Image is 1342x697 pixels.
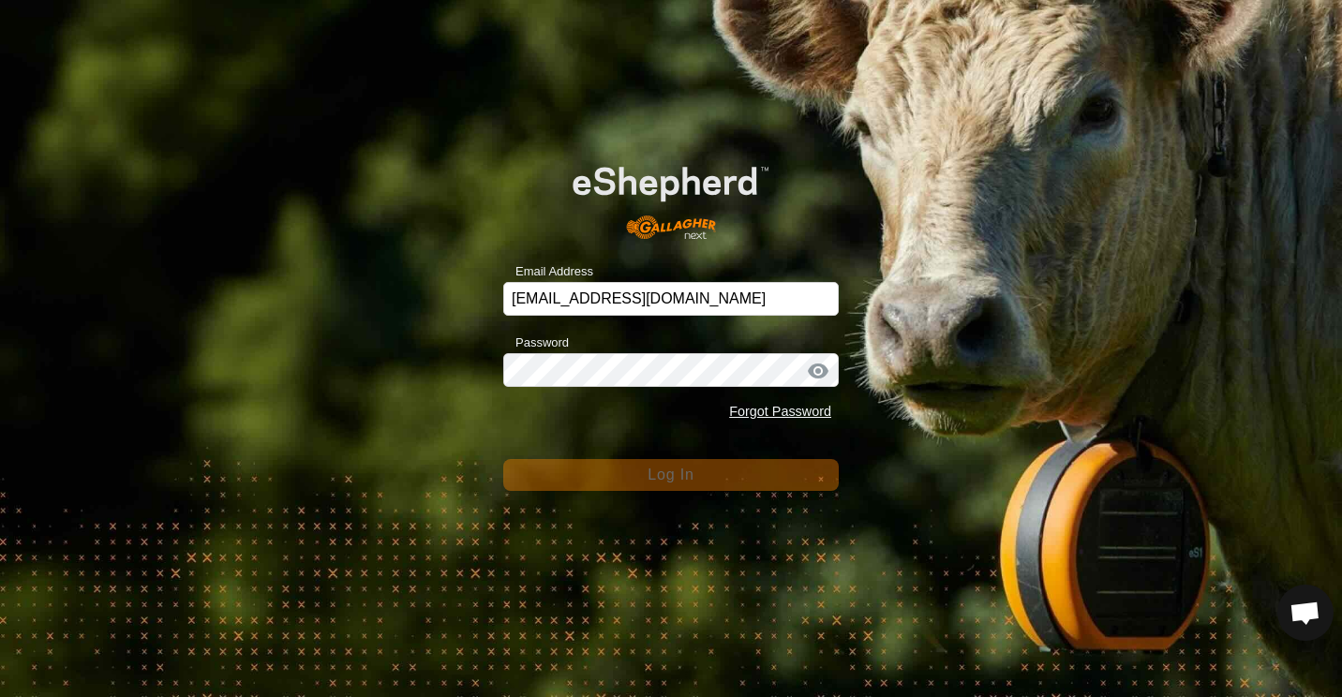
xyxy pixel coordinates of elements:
[503,334,569,352] label: Password
[503,262,593,281] label: Email Address
[537,139,805,253] img: E-shepherd Logo
[729,404,831,419] a: Forgot Password
[503,282,839,316] input: Email Address
[648,467,693,482] span: Log In
[1277,585,1334,641] a: Open chat
[503,459,839,491] button: Log In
